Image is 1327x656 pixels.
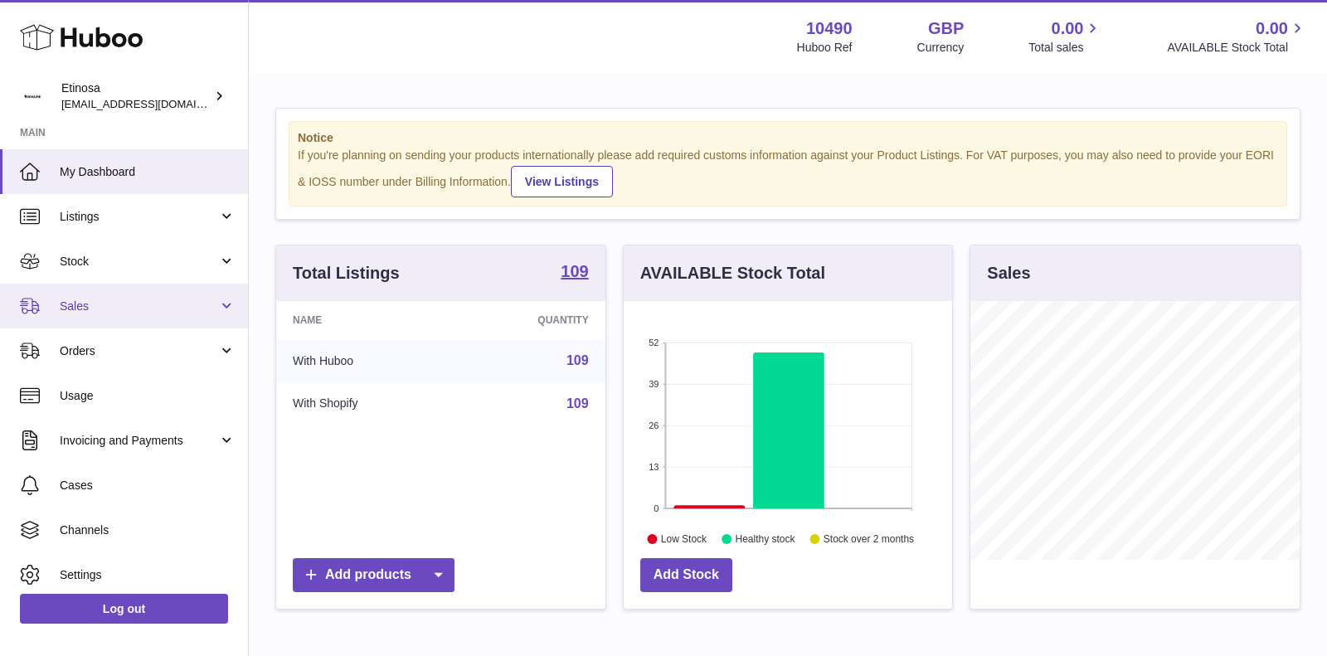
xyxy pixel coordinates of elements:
[276,382,454,425] td: With Shopify
[60,343,218,359] span: Orders
[1167,17,1307,56] a: 0.00 AVAILABLE Stock Total
[60,299,218,314] span: Sales
[561,263,588,283] a: 109
[561,263,588,279] strong: 109
[60,567,236,583] span: Settings
[1028,40,1102,56] span: Total sales
[640,558,732,592] a: Add Stock
[1167,40,1307,56] span: AVAILABLE Stock Total
[61,80,211,112] div: Etinosa
[20,594,228,624] a: Log out
[640,262,825,284] h3: AVAILABLE Stock Total
[649,379,659,389] text: 39
[293,558,454,592] a: Add products
[987,262,1030,284] h3: Sales
[928,17,964,40] strong: GBP
[661,533,707,545] text: Low Stock
[61,97,244,110] span: [EMAIL_ADDRESS][DOMAIN_NAME]
[60,478,236,493] span: Cases
[654,503,659,513] text: 0
[60,433,218,449] span: Invoicing and Payments
[566,353,589,367] a: 109
[649,420,659,430] text: 26
[60,164,236,180] span: My Dashboard
[60,209,218,225] span: Listings
[60,522,236,538] span: Channels
[797,40,853,56] div: Huboo Ref
[735,533,795,545] text: Healthy stock
[1256,17,1288,40] span: 0.00
[298,130,1278,146] strong: Notice
[511,166,613,197] a: View Listings
[917,40,965,56] div: Currency
[566,396,589,411] a: 109
[824,533,914,545] text: Stock over 2 months
[649,338,659,347] text: 52
[649,462,659,472] text: 13
[276,301,454,339] th: Name
[806,17,853,40] strong: 10490
[1028,17,1102,56] a: 0.00 Total sales
[454,301,605,339] th: Quantity
[60,254,218,270] span: Stock
[276,339,454,382] td: With Huboo
[298,148,1278,197] div: If you're planning on sending your products internationally please add required customs informati...
[293,262,400,284] h3: Total Listings
[20,84,45,109] img: Wolphuk@gmail.com
[60,388,236,404] span: Usage
[1052,17,1084,40] span: 0.00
